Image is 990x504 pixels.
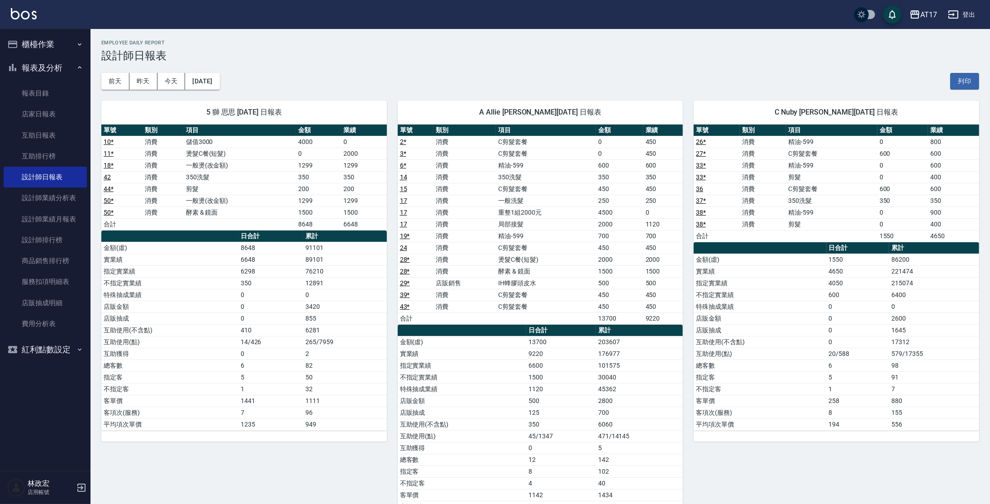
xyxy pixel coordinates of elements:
[303,348,386,360] td: 2
[398,407,526,418] td: 店販抽成
[928,159,979,171] td: 600
[398,336,526,348] td: 金額(虛)
[496,265,596,277] td: 酵素 & 鏡面
[143,125,184,136] th: 類別
[596,159,643,171] td: 600
[4,56,87,80] button: 報表及分析
[4,313,87,334] a: 費用分析表
[596,312,643,324] td: 13700
[4,293,87,313] a: 店販抽成明細
[694,242,979,431] table: a dense table
[101,301,238,312] td: 店販金額
[238,360,303,371] td: 6
[643,171,683,183] td: 350
[596,371,683,383] td: 30040
[496,148,596,159] td: C剪髮套餐
[526,348,596,360] td: 9220
[526,371,596,383] td: 1500
[4,271,87,292] a: 服務扣項明細表
[303,360,386,371] td: 82
[101,265,238,277] td: 指定實業績
[827,324,890,336] td: 0
[433,171,496,183] td: 消費
[433,136,496,148] td: 消費
[877,159,928,171] td: 0
[303,254,386,265] td: 89101
[433,277,496,289] td: 店販銷售
[786,125,877,136] th: 項目
[877,195,928,206] td: 350
[928,171,979,183] td: 400
[496,230,596,242] td: 精油-599
[596,254,643,265] td: 2000
[238,312,303,324] td: 0
[827,348,890,360] td: 20/588
[643,183,683,195] td: 450
[303,312,386,324] td: 855
[184,125,296,136] th: 項目
[433,301,496,312] td: 消費
[303,383,386,395] td: 32
[398,371,526,383] td: 不指定實業績
[596,348,683,360] td: 176977
[157,73,186,90] button: 今天
[101,312,238,324] td: 店販抽成
[827,336,890,348] td: 0
[786,148,877,159] td: C剪髮套餐
[184,171,296,183] td: 350洗髮
[398,312,433,324] td: 合計
[433,195,496,206] td: 消費
[643,206,683,218] td: 0
[596,125,643,136] th: 金額
[4,338,87,361] button: 紅利點數設定
[303,336,386,348] td: 265/7959
[786,183,877,195] td: C剪髮套餐
[889,383,979,395] td: 7
[101,348,238,360] td: 互助獲得
[341,171,386,183] td: 350
[827,383,890,395] td: 1
[433,206,496,218] td: 消費
[341,148,386,159] td: 2000
[296,136,341,148] td: 4000
[786,136,877,148] td: 精油-599
[101,277,238,289] td: 不指定實業績
[496,159,596,171] td: 精油-599
[398,395,526,407] td: 店販金額
[786,206,877,218] td: 精油-599
[643,277,683,289] td: 500
[400,209,407,216] a: 17
[596,336,683,348] td: 203607
[400,173,407,181] a: 14
[694,324,826,336] td: 店販抽成
[101,407,238,418] td: 客項次(服務)
[889,242,979,254] th: 累計
[596,277,643,289] td: 500
[496,254,596,265] td: 燙髮C餐(短髮)
[303,265,386,277] td: 76210
[694,289,826,301] td: 不指定實業績
[104,173,111,181] a: 42
[433,242,496,254] td: 消費
[694,125,979,242] table: a dense table
[303,301,386,312] td: 3420
[877,218,928,230] td: 0
[341,159,386,171] td: 1299
[101,40,979,46] h2: Employee Daily Report
[303,289,386,301] td: 0
[184,159,296,171] td: 一般燙(改金額)
[496,206,596,218] td: 重整1組2000元
[400,185,407,192] a: 15
[526,336,596,348] td: 13700
[944,6,979,23] button: 登出
[496,195,596,206] td: 一般洗髮
[238,395,303,407] td: 1441
[740,183,786,195] td: 消費
[496,218,596,230] td: 局部接髮
[643,312,683,324] td: 9220
[889,348,979,360] td: 579/17355
[341,136,386,148] td: 0
[143,159,184,171] td: 消費
[238,289,303,301] td: 0
[643,218,683,230] td: 1120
